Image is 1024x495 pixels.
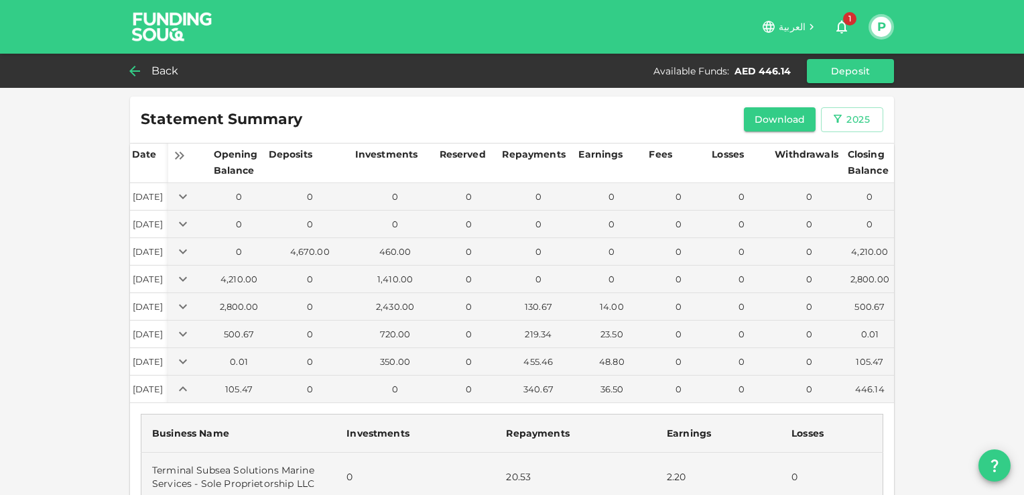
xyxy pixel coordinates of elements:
[440,355,498,368] div: 0
[174,242,192,261] button: Expand
[440,190,498,203] div: 0
[503,300,574,313] div: 130.67
[356,328,435,341] div: 720.00
[579,273,644,286] div: 0
[848,218,891,231] div: 0
[174,355,192,366] span: Expand
[174,190,192,201] span: Expand
[848,190,891,203] div: 0
[848,146,892,178] div: Closing Balance
[130,238,168,266] td: [DATE]
[174,382,192,393] span: Collapse
[649,328,707,341] div: 0
[734,64,791,78] div: AED 446.14
[649,146,676,162] div: Fees
[712,190,770,203] div: 0
[843,12,856,25] span: 1
[649,383,707,396] div: 0
[781,414,883,452] th: Losses
[848,383,891,396] div: 446.14
[848,300,891,313] div: 500.67
[649,245,707,258] div: 0
[578,146,623,162] div: Earnings
[653,64,729,78] div: Available Funds :
[336,414,495,452] th: Investments
[712,300,770,313] div: 0
[356,190,435,203] div: 0
[503,218,574,231] div: 0
[130,293,168,321] td: [DATE]
[502,146,566,162] div: Repayments
[440,328,498,341] div: 0
[174,187,192,206] button: Expand
[214,146,265,178] div: Opening Balance
[775,328,842,341] div: 0
[579,190,644,203] div: 0
[775,300,842,313] div: 0
[712,245,770,258] div: 0
[174,217,192,228] span: Expand
[848,245,891,258] div: 4,210.00
[214,245,264,258] div: 0
[712,218,770,231] div: 0
[712,355,770,368] div: 0
[712,273,770,286] div: 0
[151,62,179,80] span: Back
[846,111,870,128] div: 2025
[174,245,192,256] span: Expand
[440,300,498,313] div: 0
[269,190,350,203] div: 0
[503,328,574,341] div: 219.34
[132,146,159,162] div: Date
[269,273,350,286] div: 0
[775,383,842,396] div: 0
[214,300,264,313] div: 2,800.00
[440,245,498,258] div: 0
[649,218,707,231] div: 0
[356,355,435,368] div: 350.00
[821,107,883,132] button: 2025
[579,328,644,341] div: 23.50
[174,215,192,233] button: Expand
[440,146,486,162] div: Reserved
[649,300,707,313] div: 0
[656,414,781,452] th: Earnings
[214,218,264,231] div: 0
[775,355,842,368] div: 0
[214,190,264,203] div: 0
[440,383,498,396] div: 0
[848,273,891,286] div: 2,800.00
[130,321,168,348] td: [DATE]
[848,355,891,368] div: 105.47
[712,383,770,396] div: 0
[174,352,192,371] button: Expand
[871,17,891,37] button: P
[130,376,168,403] td: [DATE]
[130,183,168,211] td: [DATE]
[269,355,350,368] div: 0
[503,190,574,203] div: 0
[269,383,350,396] div: 0
[356,245,435,258] div: 460.00
[170,148,189,160] span: Expand all
[214,355,264,368] div: 0.01
[775,146,838,162] div: Withdrawals
[503,355,574,368] div: 455.46
[579,383,644,396] div: 36.50
[775,190,842,203] div: 0
[355,146,418,162] div: Investments
[174,325,192,343] button: Expand
[503,245,574,258] div: 0
[712,146,745,162] div: Losses
[579,300,644,313] div: 14.00
[649,273,707,286] div: 0
[495,414,656,452] th: Repayments
[503,383,574,396] div: 340.67
[978,449,1011,482] button: question
[356,273,435,286] div: 1,410.00
[130,348,168,376] td: [DATE]
[440,218,498,231] div: 0
[649,190,707,203] div: 0
[269,328,350,341] div: 0
[130,266,168,293] td: [DATE]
